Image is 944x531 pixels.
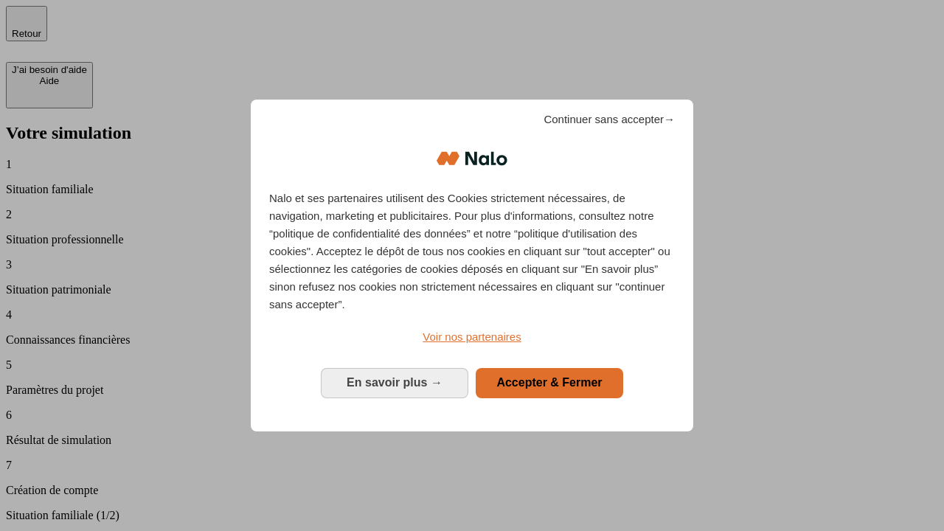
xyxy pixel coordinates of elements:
p: Nalo et ses partenaires utilisent des Cookies strictement nécessaires, de navigation, marketing e... [269,190,675,313]
a: Voir nos partenaires [269,328,675,346]
span: En savoir plus → [347,376,442,389]
img: Logo [437,136,507,181]
span: Voir nos partenaires [423,330,521,343]
span: Accepter & Fermer [496,376,602,389]
div: Bienvenue chez Nalo Gestion du consentement [251,100,693,431]
button: Accepter & Fermer: Accepter notre traitement des données et fermer [476,368,623,398]
button: En savoir plus: Configurer vos consentements [321,368,468,398]
span: Continuer sans accepter→ [544,111,675,128]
